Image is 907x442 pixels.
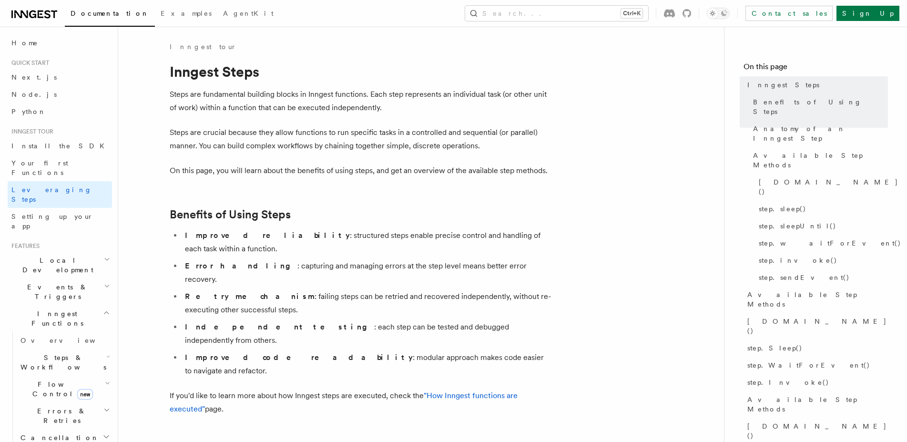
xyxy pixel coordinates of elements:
[8,305,112,332] button: Inngest Functions
[749,147,888,174] a: Available Step Methods
[20,337,119,344] span: Overview
[744,339,888,357] a: step.Sleep()
[744,313,888,339] a: [DOMAIN_NAME]()
[8,282,104,301] span: Events & Triggers
[755,217,888,235] a: step.sleepUntil()
[170,389,551,416] p: If you'd like to learn more about how Inngest steps are executed, check the page.
[753,151,888,170] span: Available Step Methods
[161,10,212,17] span: Examples
[8,69,112,86] a: Next.js
[17,353,106,372] span: Steps & Workflows
[747,317,888,336] span: [DOMAIN_NAME]()
[744,391,888,418] a: Available Step Methods
[8,181,112,208] a: Leveraging Steps
[747,395,888,414] span: Available Step Methods
[11,108,46,115] span: Python
[8,256,104,275] span: Local Development
[182,259,551,286] li: : capturing and managing errors at the step level means better error recovery.
[8,208,112,235] a: Setting up your app
[17,406,103,425] span: Errors & Retries
[747,421,888,441] span: [DOMAIN_NAME]()
[8,137,112,154] a: Install the SDK
[747,290,888,309] span: Available Step Methods
[8,242,40,250] span: Features
[621,9,642,18] kbd: Ctrl+K
[744,61,888,76] h4: On this page
[8,103,112,120] a: Python
[182,290,551,317] li: : failing steps can be retried and recovered independently, without re-executing other successful...
[465,6,648,21] button: Search...Ctrl+K
[182,351,551,378] li: : modular approach makes code easier to navigate and refactor.
[744,374,888,391] a: step.Invoke()
[185,353,413,362] strong: Improved code readability
[17,380,105,399] span: Flow Control
[11,91,57,98] span: Node.js
[8,34,112,51] a: Home
[71,10,149,17] span: Documentation
[185,292,315,301] strong: Retry mechanism
[759,273,850,282] span: step.sendEvent()
[170,126,551,153] p: Steps are crucial because they allow functions to run specific tasks in a controlled and sequenti...
[11,159,68,176] span: Your first Functions
[707,8,730,19] button: Toggle dark mode
[749,93,888,120] a: Benefits of Using Steps
[744,286,888,313] a: Available Step Methods
[65,3,155,27] a: Documentation
[759,256,837,265] span: step.invoke()
[747,378,829,387] span: step.Invoke()
[170,164,551,177] p: On this page, you will learn about the benefits of using steps, and get an overview of the availa...
[11,213,93,230] span: Setting up your app
[17,349,112,376] button: Steps & Workflows
[759,238,901,248] span: step.waitForEvent()
[8,59,49,67] span: Quick start
[11,38,38,48] span: Home
[8,252,112,278] button: Local Development
[749,120,888,147] a: Anatomy of an Inngest Step
[753,124,888,143] span: Anatomy of an Inngest Step
[8,86,112,103] a: Node.js
[170,208,291,221] a: Benefits of Using Steps
[744,357,888,374] a: step.WaitForEvent()
[8,309,103,328] span: Inngest Functions
[744,76,888,93] a: Inngest Steps
[755,252,888,269] a: step.invoke()
[223,10,274,17] span: AgentKit
[155,3,217,26] a: Examples
[747,360,870,370] span: step.WaitForEvent()
[170,63,551,80] h1: Inngest Steps
[8,154,112,181] a: Your first Functions
[836,6,899,21] a: Sign Up
[8,278,112,305] button: Events & Triggers
[747,80,819,90] span: Inngest Steps
[170,42,236,51] a: Inngest tour
[755,174,888,200] a: [DOMAIN_NAME]()
[747,343,803,353] span: step.Sleep()
[11,186,92,203] span: Leveraging Steps
[17,376,112,402] button: Flow Controlnew
[745,6,833,21] a: Contact sales
[755,235,888,252] a: step.waitForEvent()
[182,320,551,347] li: : each step can be tested and debugged independently from others.
[753,97,888,116] span: Benefits of Using Steps
[11,142,110,150] span: Install the SDK
[11,73,57,81] span: Next.js
[755,200,888,217] a: step.sleep()
[217,3,279,26] a: AgentKit
[185,231,350,240] strong: Improved reliability
[185,261,297,270] strong: Error handling
[759,204,806,214] span: step.sleep()
[755,269,888,286] a: step.sendEvent()
[77,389,93,400] span: new
[759,177,898,196] span: [DOMAIN_NAME]()
[759,221,836,231] span: step.sleepUntil()
[170,88,551,114] p: Steps are fundamental building blocks in Inngest functions. Each step represents an individual ta...
[8,128,53,135] span: Inngest tour
[185,322,374,331] strong: Independent testing
[17,332,112,349] a: Overview
[182,229,551,256] li: : structured steps enable precise control and handling of each task within a function.
[17,402,112,429] button: Errors & Retries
